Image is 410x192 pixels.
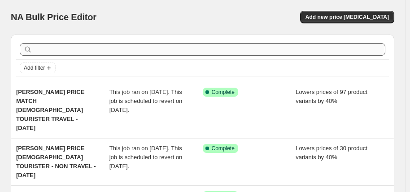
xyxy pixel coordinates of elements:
span: Complete [212,145,235,152]
button: Add filter [20,63,56,73]
span: Complete [212,89,235,96]
span: This job ran on [DATE]. This job is scheduled to revert on [DATE]. [109,89,183,113]
span: Lowers prices of 30 product variants by 40% [296,145,367,161]
span: Add filter [24,64,45,71]
span: [PERSON_NAME] PRICE [DEMOGRAPHIC_DATA] TOURISTER - NON TRAVEL - [DATE] [16,145,96,179]
button: Add new price [MEDICAL_DATA] [300,11,394,23]
span: Lowers prices of 97 product variants by 40% [296,89,367,104]
span: [PERSON_NAME] PRICE MATCH [DEMOGRAPHIC_DATA] TOURISTER TRAVEL - [DATE] [16,89,84,131]
span: Add new price [MEDICAL_DATA] [305,13,389,21]
span: This job ran on [DATE]. This job is scheduled to revert on [DATE]. [109,145,183,170]
span: NA Bulk Price Editor [11,12,96,22]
